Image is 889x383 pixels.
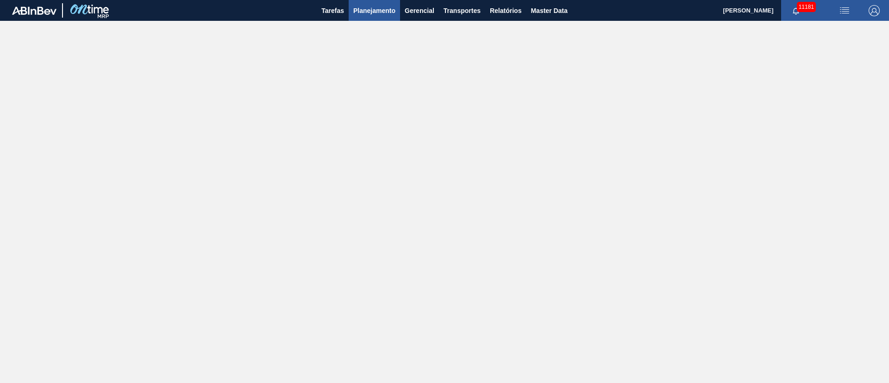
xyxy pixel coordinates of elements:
span: Tarefas [321,5,344,16]
img: Logout [869,5,880,16]
span: Master Data [531,5,567,16]
span: Relatórios [490,5,521,16]
span: Transportes [444,5,481,16]
span: Planejamento [353,5,395,16]
img: userActions [839,5,850,16]
span: Gerencial [405,5,434,16]
img: TNhmsLtSVTkK8tSr43FrP2fwEKptu5GPRR3wAAAABJRU5ErkJggg== [12,6,56,15]
button: Notificações [781,4,811,17]
span: 11181 [797,2,816,12]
